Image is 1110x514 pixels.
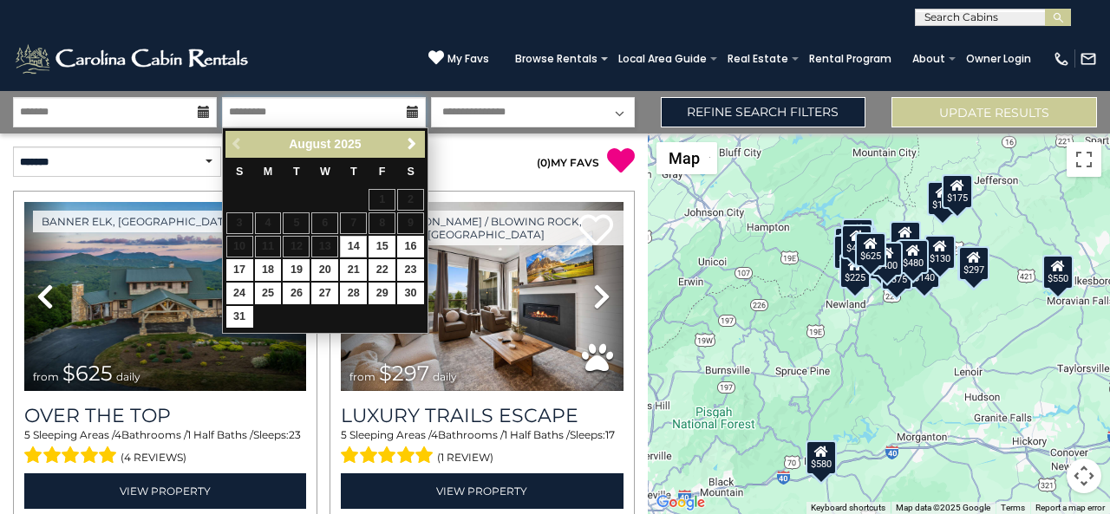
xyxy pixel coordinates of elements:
[226,283,253,304] a: 24
[341,202,623,391] img: thumbnail_168695581.jpeg
[927,181,958,216] div: $175
[840,254,872,289] div: $225
[24,202,306,391] img: thumbnail_167153549.jpeg
[33,211,244,232] a: Banner Elk, [GEOGRAPHIC_DATA]
[341,404,623,427] a: Luxury Trails Escape
[114,428,121,441] span: 4
[537,156,551,169] span: ( )
[957,47,1040,71] a: Owner Login
[236,166,243,178] span: Sunday
[341,473,623,509] a: View Property
[1035,503,1105,512] a: Report a map error
[890,221,921,256] div: $349
[289,428,301,441] span: 23
[841,224,872,258] div: $425
[283,259,310,281] a: 19
[341,427,623,469] div: Sleeping Areas / Bathrooms / Sleeps:
[405,137,419,151] span: Next
[656,142,717,174] button: Change map style
[652,491,709,514] a: Open this area in Google Maps (opens a new window)
[397,236,424,257] a: 16
[116,370,140,383] span: daily
[898,238,929,273] div: $480
[369,236,395,257] a: 15
[959,246,990,281] div: $297
[24,428,30,441] span: 5
[1080,50,1097,68] img: mail-regular-white.png
[311,283,338,304] a: 27
[341,428,347,441] span: 5
[872,241,904,276] div: $400
[187,428,253,441] span: 1 Half Baths /
[369,259,395,281] a: 22
[349,370,375,383] span: from
[433,370,457,383] span: daily
[121,446,186,469] span: (4 reviews)
[719,47,797,71] a: Real Estate
[652,491,709,514] img: Google
[891,97,1097,127] button: Update Results
[402,133,423,155] a: Next
[340,259,367,281] a: 21
[504,428,570,441] span: 1 Half Baths /
[605,428,615,441] span: 17
[24,404,306,427] a: Over The Top
[369,283,395,304] a: 29
[661,97,866,127] a: Refine Search Filters
[255,283,282,304] a: 25
[904,47,954,71] a: About
[349,211,623,245] a: [PERSON_NAME] / Blowing Rock, [GEOGRAPHIC_DATA]
[882,255,913,290] div: $375
[33,370,59,383] span: from
[397,283,424,304] a: 30
[226,306,253,328] a: 31
[811,502,885,514] button: Keyboard shortcuts
[1053,50,1070,68] img: phone-regular-white.png
[407,166,414,178] span: Saturday
[62,361,113,386] span: $625
[226,259,253,281] a: 17
[397,259,424,281] a: 23
[428,49,489,68] a: My Favs
[909,253,940,288] div: $140
[610,47,715,71] a: Local Area Guide
[1067,459,1101,493] button: Map camera controls
[350,166,357,178] span: Thursday
[379,166,386,178] span: Friday
[942,173,973,208] div: $175
[924,235,956,270] div: $130
[340,236,367,257] a: 14
[800,47,900,71] a: Rental Program
[540,156,547,169] span: 0
[437,446,493,469] span: (1 review)
[431,428,438,441] span: 4
[537,156,599,169] a: (0)MY FAVS
[506,47,606,71] a: Browse Rentals
[24,427,306,469] div: Sleeping Areas / Bathrooms / Sleeps:
[806,439,838,474] div: $580
[855,232,886,267] div: $625
[334,137,361,151] span: 2025
[320,166,330,178] span: Wednesday
[842,218,873,252] div: $125
[255,259,282,281] a: 18
[264,166,273,178] span: Monday
[13,42,253,76] img: White-1-2.png
[379,361,429,386] span: $297
[447,51,489,67] span: My Favs
[834,234,865,269] div: $230
[1067,142,1101,177] button: Toggle fullscreen view
[293,166,300,178] span: Tuesday
[283,283,310,304] a: 26
[1001,503,1025,512] a: Terms
[24,473,306,509] a: View Property
[311,259,338,281] a: 20
[669,149,700,167] span: Map
[1042,254,1074,289] div: $550
[289,137,330,151] span: August
[340,283,367,304] a: 28
[896,503,990,512] span: Map data ©2025 Google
